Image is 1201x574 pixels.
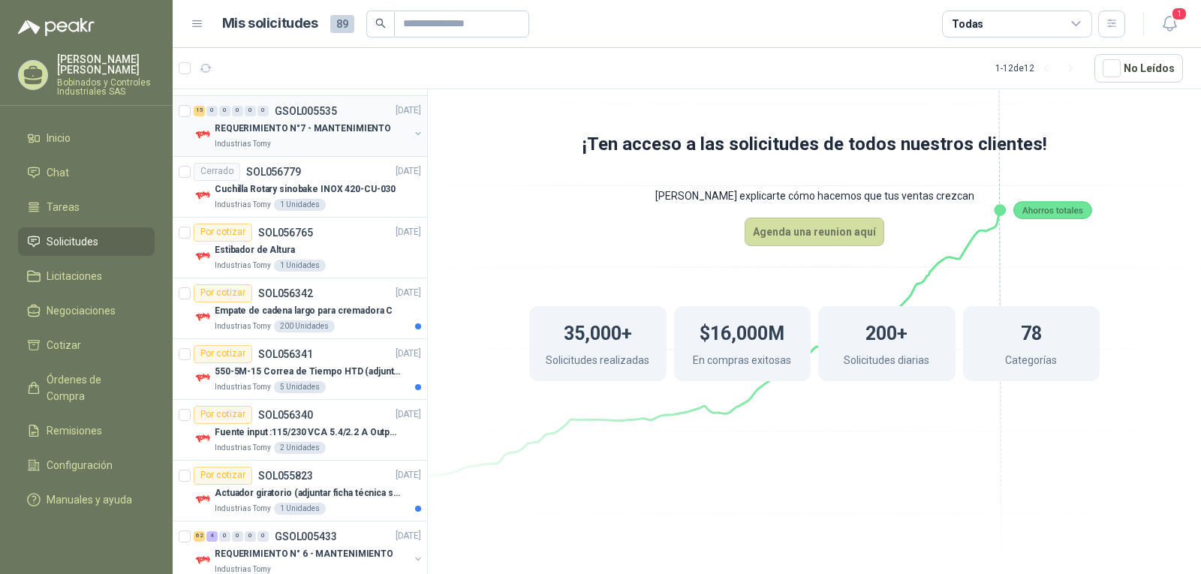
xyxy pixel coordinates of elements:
img: Company Logo [194,551,212,569]
p: SOL056340 [258,410,313,420]
p: SOL056342 [258,288,313,299]
p: SOL055823 [258,470,313,481]
a: Por cotizarSOL056765[DATE] Company LogoEstibador de AlturaIndustrias Tomy1 Unidades [173,218,427,278]
div: Por cotizar [194,224,252,242]
p: Solicitudes diarias [844,352,929,372]
a: Inicio [18,124,155,152]
span: Cotizar [47,337,81,353]
a: Por cotizarSOL055823[DATE] Company LogoActuador giratorio (adjuntar ficha técnica si es diferente... [173,461,427,521]
p: Industrias Tomy [215,320,271,332]
a: Chat [18,158,155,187]
p: SOL056341 [258,349,313,359]
span: Tareas [47,199,80,215]
p: Cuchilla Rotary sinobake INOX 420-CU-030 [215,182,396,197]
p: Industrias Tomy [215,503,271,515]
div: 4 [206,531,218,542]
span: search [375,18,386,29]
span: Órdenes de Compra [47,371,140,404]
img: Company Logo [194,126,212,144]
a: Por cotizarSOL056340[DATE] Company LogoFuente input :115/230 VCA 5.4/2.2 A Output: 24 VDC 10 A 47... [173,400,427,461]
div: 200 Unidades [274,320,335,332]
span: Configuración [47,457,113,473]
div: 0 [219,106,230,116]
p: [DATE] [396,407,421,422]
h1: 35,000+ [564,315,632,348]
div: Por cotizar [194,345,252,363]
span: 1 [1171,7,1187,21]
span: Inicio [47,130,71,146]
img: Company Logo [194,248,212,266]
p: Empate de cadena largo para cremadora C [215,304,393,318]
p: Fuente input :115/230 VCA 5.4/2.2 A Output: 24 VDC 10 A 47-63 Hz [215,425,402,440]
button: No Leídos [1094,54,1183,83]
p: Bobinados y Controles Industriales SAS [57,78,155,96]
a: Manuales y ayuda [18,485,155,514]
span: Solicitudes [47,233,98,250]
h1: 200+ [865,315,908,348]
a: Tareas [18,193,155,221]
p: Actuador giratorio (adjuntar ficha técnica si es diferente a festo) [215,486,402,500]
p: Industrias Tomy [215,442,271,454]
div: 0 [257,531,269,542]
div: 0 [257,106,269,116]
div: Todas [952,16,983,32]
span: Manuales y ayuda [47,491,132,508]
img: Company Logo [194,369,212,387]
a: Configuración [18,451,155,479]
p: REQUERIMIENTO N°7 - MANTENIMIENTO [215,122,391,136]
div: 15 [194,106,205,116]
button: Agenda una reunion aquí [745,218,884,246]
h1: Mis solicitudes [222,13,318,35]
a: Licitaciones [18,262,155,290]
p: GSOL005535 [275,106,337,116]
p: SOL056765 [258,227,313,238]
p: [DATE] [396,286,421,300]
div: 1 Unidades [274,503,326,515]
p: Industrias Tomy [215,260,271,272]
div: 0 [232,106,243,116]
span: Negociaciones [47,302,116,319]
div: 0 [206,106,218,116]
div: Por cotizar [194,406,252,424]
p: Categorías [1005,352,1057,372]
p: [DATE] [396,347,421,361]
div: Por cotizar [194,284,252,302]
div: 0 [245,531,256,542]
p: [DATE] [396,468,421,482]
p: [DATE] [396,164,421,179]
a: 15 0 0 0 0 0 GSOL005535[DATE] Company LogoREQUERIMIENTO N°7 - MANTENIMIENTOIndustrias Tomy [194,102,424,150]
a: Por cotizarSOL056341[DATE] Company Logo550-5M-15 Correa de Tiempo HTD (adjuntar ficha y /o imagen... [173,339,427,400]
p: [DATE] [396,104,421,118]
p: 550-5M-15 Correa de Tiempo HTD (adjuntar ficha y /o imagenes) [215,365,402,379]
a: Negociaciones [18,296,155,325]
a: Solicitudes [18,227,155,256]
p: SOL056779 [246,167,301,177]
p: Industrias Tomy [215,381,271,393]
div: 5 Unidades [274,381,326,393]
a: Remisiones [18,416,155,445]
h1: 78 [1021,315,1042,348]
img: Company Logo [194,308,212,326]
a: Cotizar [18,331,155,359]
div: 1 - 12 de 12 [995,56,1082,80]
div: 62 [194,531,205,542]
p: [DATE] [396,529,421,543]
h1: $16,000M [700,315,784,348]
p: Industrias Tomy [215,138,271,150]
p: En compras exitosas [693,352,791,372]
p: REQUERIMIENTO N° 6 - MANTENIMIENTO [215,547,393,561]
img: Company Logo [194,430,212,448]
span: Licitaciones [47,268,102,284]
img: Company Logo [194,491,212,509]
button: 1 [1156,11,1183,38]
span: Remisiones [47,422,102,439]
div: 0 [219,531,230,542]
div: 0 [245,106,256,116]
span: Chat [47,164,69,181]
div: 2 Unidades [274,442,326,454]
p: [PERSON_NAME] [PERSON_NAME] [57,54,155,75]
div: 0 [232,531,243,542]
p: Estibador de Altura [215,243,295,257]
div: Por cotizar [194,467,252,485]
